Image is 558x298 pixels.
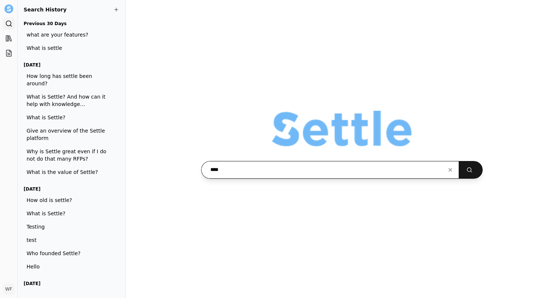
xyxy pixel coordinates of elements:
[3,32,15,44] a: Library
[27,196,111,204] span: How old is settle?
[272,111,411,146] img: Organization logo
[24,19,114,28] h3: Previous 30 Days
[27,44,111,52] span: What is settle
[24,279,114,288] h3: [DATE]
[27,127,111,142] span: Give an overview of the Settle platform
[27,223,111,230] span: Testing
[3,3,15,15] button: Settle
[4,4,13,13] img: Settle
[3,18,15,30] a: Search
[24,61,114,69] h3: [DATE]
[27,168,111,176] span: What is the value of Settle?
[3,283,15,295] button: WF
[27,31,111,38] span: what are your features?
[27,93,111,108] span: What is Settle? And how can it help with knowledge management with and beyond the RFP process?
[27,263,111,270] span: Hello
[27,114,111,121] span: What is Settle?
[441,163,459,177] button: Clear input
[24,185,114,193] h3: [DATE]
[3,47,15,59] a: Projects
[27,236,111,244] span: test
[27,148,111,162] span: Why is Settle great even if I do not do that many RFPs?
[27,72,111,87] span: How long has settle been around?
[27,250,111,257] span: Who founded Settle?
[27,210,111,217] span: What is Settle?
[24,6,120,13] h2: Search History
